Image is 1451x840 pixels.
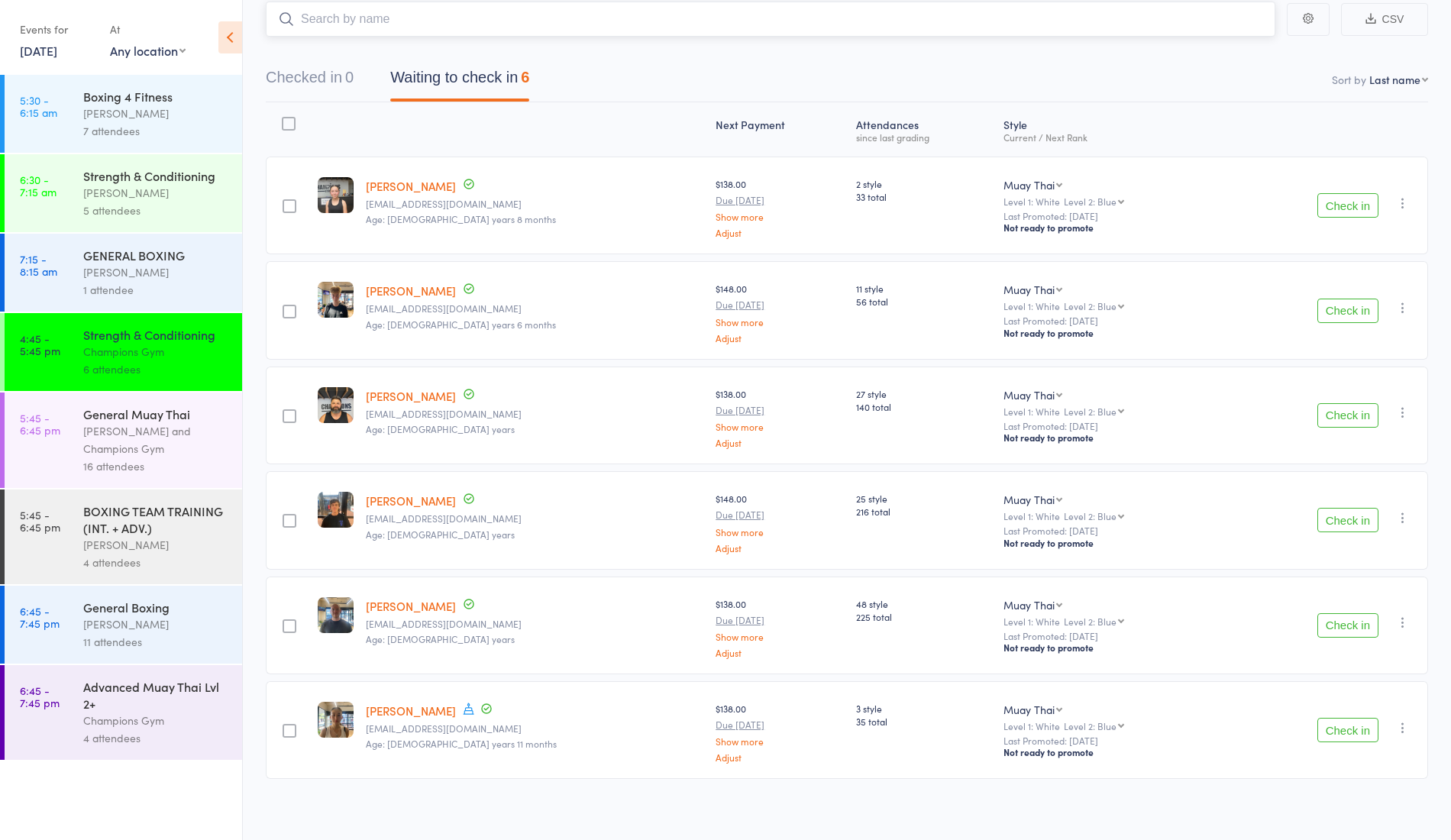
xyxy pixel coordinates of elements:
small: chpmnjo@gmail.com [366,303,703,314]
div: Not ready to promote [1003,327,1220,339]
div: Muay Thai [1003,702,1055,717]
small: Due [DATE] [716,509,844,520]
a: [PERSON_NAME] [366,388,456,404]
a: Show more [716,632,844,641]
time: 4:45 - 5:45 pm [20,332,60,357]
small: rileyokeefe06@icloud.com [366,513,703,524]
div: Strength & Conditioning [83,167,229,184]
small: Last Promoted: [DATE] [1003,631,1220,641]
a: [PERSON_NAME] [366,493,456,509]
a: 6:30 -7:15 amStrength & Conditioning[PERSON_NAME]5 attendees [5,154,242,232]
small: Last Promoted: [DATE] [1003,315,1220,326]
span: 225 total [856,610,991,623]
div: 16 attendees [83,457,229,475]
div: Champions Gym [83,712,229,729]
a: Show more [716,736,844,746]
span: Age: [DEMOGRAPHIC_DATA] years [366,528,515,541]
div: Events for [20,17,95,42]
div: Strength & Conditioning [83,326,229,343]
div: GENERAL BOXING [83,247,229,263]
a: Show more [716,212,844,221]
div: Level 1: White [1003,406,1220,416]
span: 2 style [856,177,991,190]
div: Not ready to promote [1003,221,1220,234]
a: 6:45 -7:45 pmAdvanced Muay Thai Lvl 2+Champions Gym4 attendees [5,665,242,760]
a: [PERSON_NAME] [366,178,456,194]
small: Last Promoted: [DATE] [1003,735,1220,746]
button: Check in [1317,508,1378,532]
div: Next Payment [709,109,850,150]
time: 6:45 - 7:45 pm [20,684,60,709]
a: [PERSON_NAME] [366,703,456,719]
div: Muay Thai [1003,492,1055,507]
small: Due [DATE] [716,405,844,415]
div: 7 attendees [83,122,229,140]
div: Muay Thai [1003,387,1055,402]
div: Not ready to promote [1003,431,1220,444]
a: 5:30 -6:15 amBoxing 4 Fitness[PERSON_NAME]7 attendees [5,75,242,153]
div: Level 2: Blue [1064,406,1117,416]
a: Adjust [716,333,844,343]
div: [PERSON_NAME] [83,105,229,122]
div: Level 1: White [1003,721,1220,731]
span: Age: [DEMOGRAPHIC_DATA] years 8 months [366,212,556,225]
small: Due [DATE] [716,299,844,310]
button: Check in [1317,718,1378,742]
div: Level 2: Blue [1064,196,1117,206]
div: Champions Gym [83,343,229,360]
a: 7:15 -8:15 amGENERAL BOXING[PERSON_NAME]1 attendee [5,234,242,312]
small: Due [DATE] [716,719,844,730]
div: Not ready to promote [1003,537,1220,549]
img: image1747044574.png [318,177,354,213]
div: Not ready to promote [1003,746,1220,758]
div: General Boxing [83,599,229,615]
span: 3 style [856,702,991,715]
label: Sort by [1332,72,1366,87]
small: Due [DATE] [716,615,844,625]
input: Search by name [266,2,1275,37]
div: [PERSON_NAME] [83,184,229,202]
a: 6:45 -7:45 pmGeneral Boxing[PERSON_NAME]11 attendees [5,586,242,664]
small: thomson.lawrence87@gmail.com [366,409,703,419]
a: Show more [716,422,844,431]
div: Any location [110,42,186,59]
span: 216 total [856,505,991,518]
span: 27 style [856,387,991,400]
div: Boxing 4 Fitness [83,88,229,105]
small: haydosbrown@gmail.com [366,199,703,209]
span: 35 total [856,715,991,728]
time: 6:30 - 7:15 am [20,173,57,198]
small: chanelw14@outlook.com [366,723,703,734]
small: Last Promoted: [DATE] [1003,525,1220,536]
div: Level 1: White [1003,511,1220,521]
div: $138.00 [716,597,844,657]
div: Current / Next Rank [1003,132,1220,142]
div: Muay Thai [1003,282,1055,297]
small: Due [DATE] [716,195,844,205]
div: At [110,17,186,42]
button: Check in [1317,613,1378,638]
time: 5:45 - 6:45 pm [20,509,60,533]
div: 4 attendees [83,554,229,571]
span: Age: [DEMOGRAPHIC_DATA] years 11 months [366,737,557,750]
div: 5 attendees [83,202,229,219]
div: BOXING TEAM TRAINING (INT. + ADV.) [83,502,229,536]
div: 11 attendees [83,633,229,651]
a: [PERSON_NAME] [366,598,456,614]
div: Last name [1369,72,1420,87]
img: image1732788505.png [318,282,354,318]
time: 5:30 - 6:15 am [20,94,57,118]
button: Check in [1317,403,1378,428]
a: 5:45 -6:45 pmGeneral Muay Thai[PERSON_NAME] and Champions Gym16 attendees [5,393,242,488]
div: 6 [521,69,529,86]
div: [PERSON_NAME] [83,615,229,633]
button: Check in [1317,299,1378,323]
div: Level 1: White [1003,196,1220,206]
time: 6:45 - 7:45 pm [20,605,60,629]
a: Show more [716,317,844,327]
span: Age: [DEMOGRAPHIC_DATA] years [366,632,515,645]
div: Advanced Muay Thai Lvl 2+ [83,678,229,712]
small: Last Promoted: [DATE] [1003,211,1220,221]
time: 7:15 - 8:15 am [20,253,57,277]
div: 6 attendees [83,360,229,378]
